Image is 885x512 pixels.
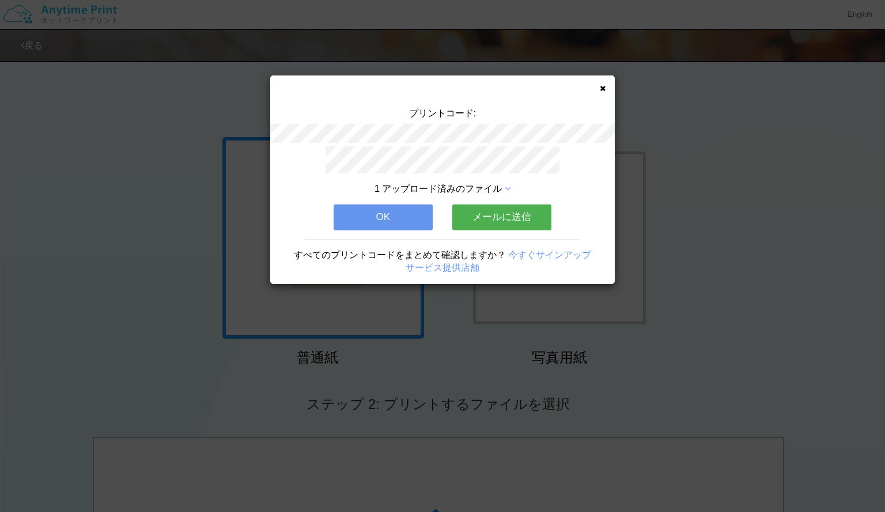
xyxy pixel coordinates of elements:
[294,250,506,260] span: すべてのプリントコードをまとめて確認しますか？
[508,250,591,260] a: 今すぐサインアップ
[334,204,433,230] button: OK
[375,184,502,194] span: 1 アップロード済みのファイル
[452,204,551,230] button: メールに送信
[409,108,476,118] span: プリントコード:
[406,263,479,272] a: サービス提供店舗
